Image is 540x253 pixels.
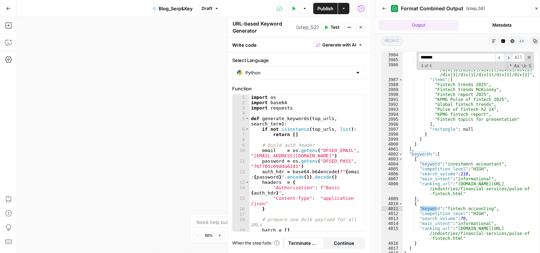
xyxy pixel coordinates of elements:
div: 12 [233,169,250,180]
div: 3998 [381,132,403,137]
div: 4005 [381,167,403,172]
div: 14 [233,185,250,196]
div: 3993 [381,107,403,112]
div: 4016 [381,241,403,246]
span: ( step_52 ) [296,24,319,31]
span: ​ [504,53,512,62]
div: 3986 [381,62,403,77]
div: 17 [233,212,250,217]
button: Test [321,23,343,32]
div: 4010 [381,201,403,206]
span: Toggle code folding, rows 4003 through 4009 [399,157,403,162]
div: 10 [233,148,250,158]
div: 19 [233,227,250,233]
span: Format Combined Output [401,5,463,12]
div: 4012 [381,211,403,216]
div: 3996 [381,122,403,127]
div: 11 [233,158,250,169]
label: Function [232,85,365,92]
span: CaseSensitive Search [513,63,520,69]
span: 50% [205,232,213,238]
span: Draft [202,5,212,12]
input: Python [245,69,352,76]
div: 4001 [381,147,403,152]
div: 4008 [381,181,403,196]
div: 3987 [381,77,403,82]
div: Write code [228,38,370,52]
div: 6 [233,126,250,132]
div: 7 [233,132,250,137]
span: Toggle code folding, rows 13 through 16 [245,180,249,185]
textarea: URL-based Keyword Generator [233,20,294,34]
span: Continue [334,240,354,247]
span: 4 of 4 [418,63,435,68]
button: Publish [313,3,338,14]
a: When the step fails: [232,240,280,246]
button: Output [378,20,459,30]
span: Generate with AI [322,42,356,48]
div: 3985 [381,57,403,62]
span: Test [331,24,339,30]
span: Terminate Workflow [288,240,320,247]
div: 4007 [381,176,403,181]
div: 3990 [381,92,403,97]
div: 3991 [381,97,403,102]
div: 5 [233,116,250,126]
button: Continue [324,237,364,249]
label: Select Language [232,57,365,64]
span: object [381,36,403,46]
div: 4015 [381,226,403,241]
span: Blog_Serp&Key [159,5,193,12]
div: 3989 [381,87,403,92]
button: Blog_Serp&Key [148,3,197,14]
div: 4017 [381,246,403,251]
span: ​ [495,53,504,62]
div: 2 [233,100,250,105]
div: 4002 [381,152,403,157]
div: 4 [233,111,250,116]
span: Whole Word Search [520,63,527,69]
div: 4009 [381,196,403,201]
span: Search In Selection [528,63,532,69]
span: Publish [317,5,333,12]
span: Toggle code folding, rows 4002 through 4017 [399,152,403,157]
div: 18 [233,217,250,227]
div: 4013 [381,216,403,221]
div: 4004 [381,162,403,167]
div: 16 [233,206,250,212]
div: 3984 [381,52,403,57]
span: Toggle code folding, rows 6 through 7 [245,126,249,132]
div: 3992 [381,102,403,107]
div: 8 [233,137,250,142]
div: 4006 [381,172,403,176]
div: 3 [233,105,250,111]
span: Toggle code folding, rows 4010 through 4016 [399,201,403,206]
span: Alt-Enter [512,53,525,62]
div: 3997 [381,127,403,132]
span: RegExp Search [506,63,512,69]
div: 3994 [381,112,403,117]
div: 3999 [381,137,403,142]
button: Draft [198,4,222,13]
span: Toggle code folding, rows 3987 through 3996 [399,77,403,82]
button: Generate with AI [313,40,365,50]
div: 4003 [381,157,403,162]
div: 4014 [381,221,403,226]
div: 4000 [381,142,403,147]
div: 3995 [381,117,403,122]
div: 4011 [381,206,403,211]
div: 1 [233,95,250,100]
div: 9 [233,142,250,148]
div: 15 [233,196,250,206]
div: 3988 [381,82,403,87]
span: ( step_58 ) [466,5,485,12]
span: Toggle code folding, rows 5 through 91 [245,116,249,121]
div: 13 [233,180,250,185]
